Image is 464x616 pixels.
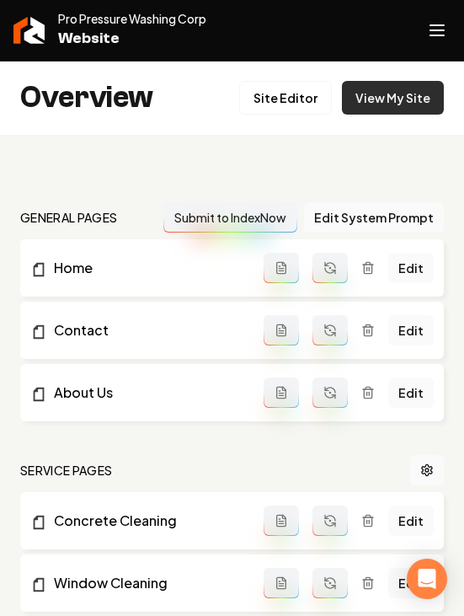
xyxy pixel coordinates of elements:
[388,378,434,408] a: Edit
[20,209,118,226] h2: general pages
[304,202,444,233] button: Edit System Prompt
[407,559,447,599] div: Open Intercom Messenger
[30,383,264,403] a: About Us
[30,573,264,593] a: Window Cleaning
[417,10,457,51] button: Open navigation menu
[239,81,332,115] a: Site Editor
[30,258,264,278] a: Home
[388,506,434,536] a: Edit
[58,10,206,27] span: Pro Pressure Washing Corp
[388,568,434,598] a: Edit
[264,568,299,598] button: Add admin page prompt
[264,315,299,345] button: Add admin page prompt
[388,315,434,345] a: Edit
[264,506,299,536] button: Add admin page prompt
[30,511,264,531] a: Concrete Cleaning
[342,81,444,115] a: View My Site
[30,320,264,340] a: Contact
[20,81,153,115] h2: Overview
[58,27,206,51] span: Website
[13,17,45,44] img: Rebolt Logo
[264,253,299,283] button: Add admin page prompt
[264,378,299,408] button: Add admin page prompt
[20,462,113,479] h2: Service Pages
[388,253,434,283] a: Edit
[163,202,297,233] button: Submit to IndexNow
